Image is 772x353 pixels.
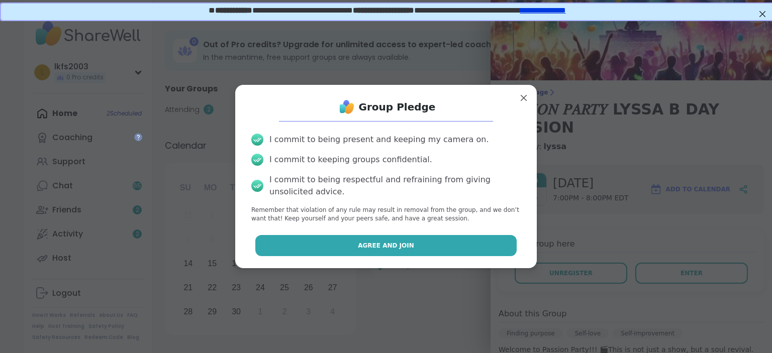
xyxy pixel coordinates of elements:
[269,174,521,198] div: I commit to being respectful and refraining from giving unsolicited advice.
[269,134,489,146] div: I commit to being present and keeping my camera on.
[251,206,521,223] p: Remember that violation of any rule may result in removal from the group, and we don’t want that!...
[337,97,357,117] img: ShareWell Logo
[358,241,414,250] span: Agree and Join
[134,133,142,141] iframe: Spotlight
[269,154,432,166] div: I commit to keeping groups confidential.
[255,235,517,256] button: Agree and Join
[359,100,436,114] h1: Group Pledge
